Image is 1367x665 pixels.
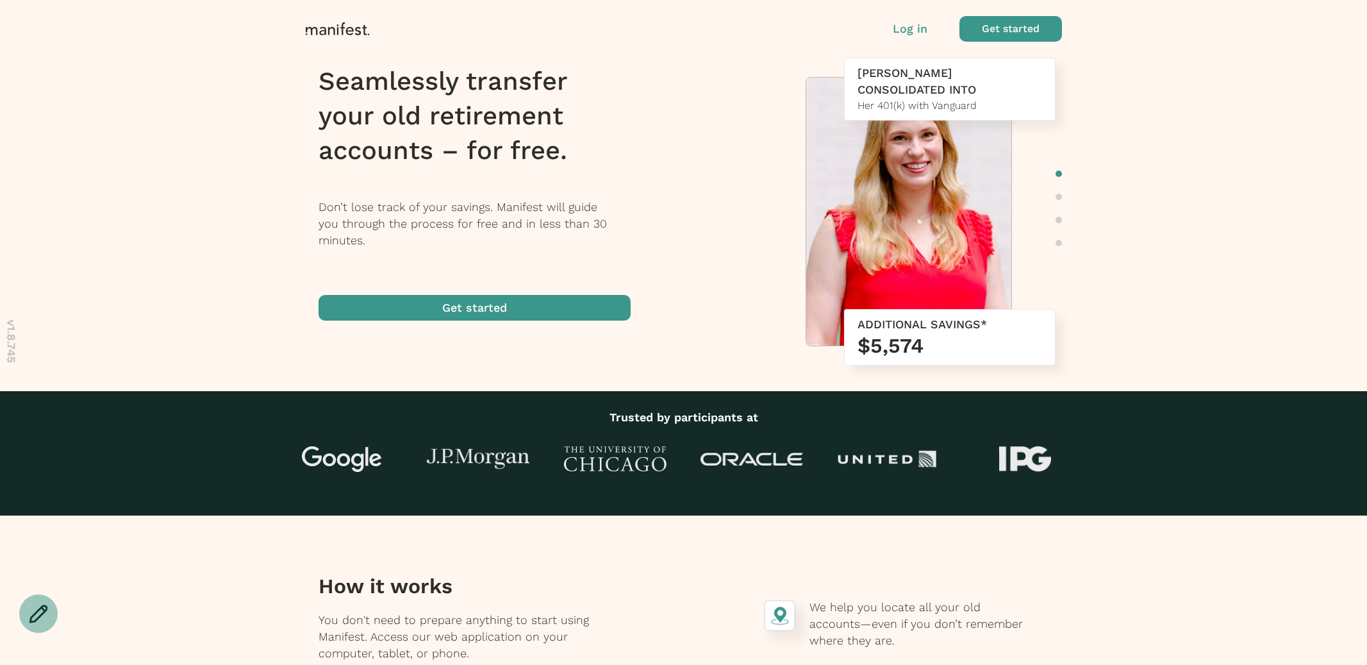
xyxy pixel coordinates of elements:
div: ADDITIONAL SAVINGS* [857,316,1042,333]
img: Oracle [700,453,803,466]
h1: Seamlessly transfer your old retirement accounts – for free. [319,64,647,168]
button: Get started [319,295,631,321]
h3: $5,574 [857,333,1042,358]
h3: How it works [319,573,605,599]
p: v 1.8.745 [3,319,20,362]
img: Meredith [806,78,1011,352]
img: Google [290,446,393,472]
div: Her 401(k) with Vanguard [857,98,1042,114]
img: J.P Morgan [427,449,529,470]
button: Log in [893,21,927,37]
div: [PERSON_NAME] CONSOLIDATED INTO [857,65,1042,98]
p: Don’t lose track of your savings. Manifest will guide you through the process for free and in les... [319,199,647,249]
img: University of Chicago [564,446,667,472]
button: Get started [959,16,1062,42]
